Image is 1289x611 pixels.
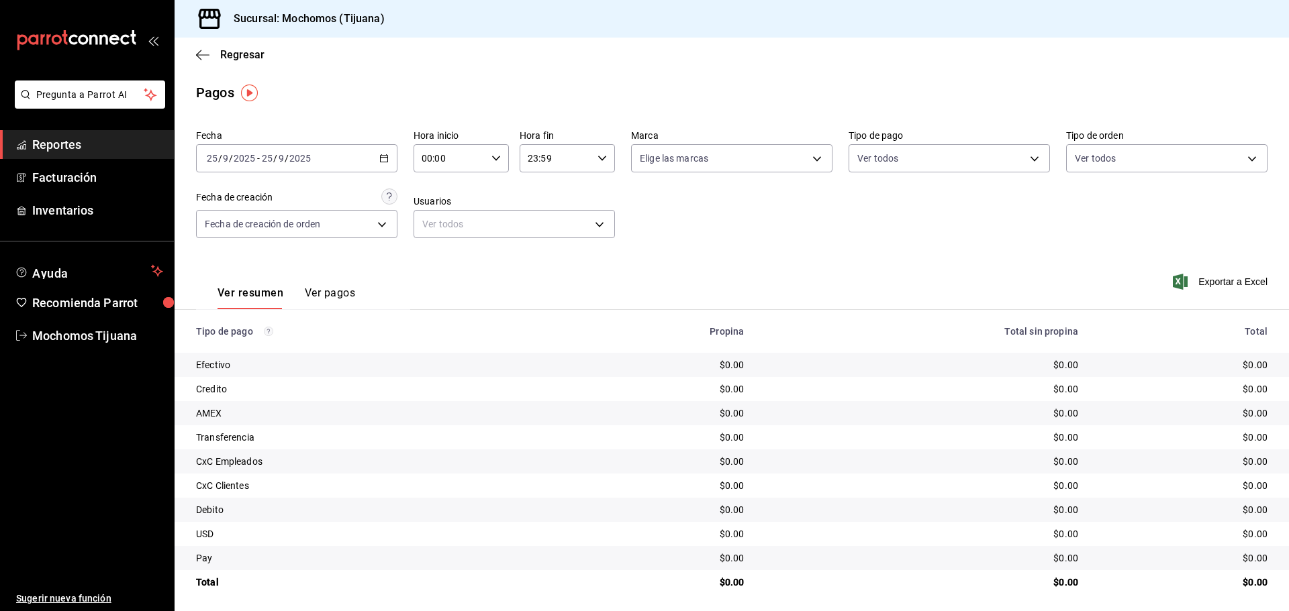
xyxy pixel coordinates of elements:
[196,48,265,61] button: Regresar
[196,575,548,589] div: Total
[1100,527,1268,541] div: $0.00
[765,575,1078,589] div: $0.00
[765,527,1078,541] div: $0.00
[32,327,163,345] span: Mochomos Tijuana
[9,97,165,111] a: Pregunta a Parrot AI
[1100,358,1268,372] div: $0.00
[1100,503,1268,516] div: $0.00
[206,153,218,164] input: --
[640,152,708,165] span: Elige las marcas
[223,11,385,27] h3: Sucursal: Mochomos (Tijuana)
[765,503,1078,516] div: $0.00
[1100,431,1268,444] div: $0.00
[569,431,744,444] div: $0.00
[1066,131,1268,140] label: Tipo de orden
[32,135,163,154] span: Reportes
[196,503,548,516] div: Debito
[569,527,744,541] div: $0.00
[196,358,548,372] div: Efectivo
[765,382,1078,396] div: $0.00
[261,153,273,164] input: --
[229,153,233,164] span: /
[264,327,273,336] svg: Los pagos realizados con Pay y otras terminales son montos brutos.
[222,153,229,164] input: --
[631,131,832,140] label: Marca
[196,82,234,103] div: Pagos
[414,197,615,206] label: Usuarios
[1100,406,1268,420] div: $0.00
[765,326,1078,337] div: Total sin propina
[765,406,1078,420] div: $0.00
[16,592,163,606] span: Sugerir nueva función
[32,201,163,219] span: Inventarios
[196,406,548,420] div: AMEX
[569,406,744,420] div: $0.00
[278,153,285,164] input: --
[196,527,548,541] div: USD
[569,503,744,516] div: $0.00
[414,131,509,140] label: Hora inicio
[765,358,1078,372] div: $0.00
[36,88,144,102] span: Pregunta a Parrot AI
[305,286,355,309] button: Ver pagos
[32,263,146,279] span: Ayuda
[218,286,283,309] button: Ver resumen
[1100,575,1268,589] div: $0.00
[857,152,898,165] span: Ver todos
[196,326,548,337] div: Tipo de pago
[196,551,548,565] div: Pay
[285,153,289,164] span: /
[32,294,163,312] span: Recomienda Parrot
[196,455,548,468] div: CxC Empleados
[569,551,744,565] div: $0.00
[289,153,312,164] input: ----
[414,210,615,238] div: Ver todos
[196,131,397,140] label: Fecha
[1100,551,1268,565] div: $0.00
[569,575,744,589] div: $0.00
[257,153,260,164] span: -
[849,131,1050,140] label: Tipo de pago
[1075,152,1116,165] span: Ver todos
[569,382,744,396] div: $0.00
[765,431,1078,444] div: $0.00
[233,153,256,164] input: ----
[765,479,1078,492] div: $0.00
[15,80,165,109] button: Pregunta a Parrot AI
[205,217,320,231] span: Fecha de creación de orden
[196,382,548,396] div: Credito
[1100,326,1268,337] div: Total
[32,168,163,186] span: Facturación
[569,479,744,492] div: $0.00
[569,326,744,337] div: Propina
[1100,382,1268,396] div: $0.00
[218,286,355,309] div: navigation tabs
[220,48,265,61] span: Regresar
[569,358,744,372] div: $0.00
[569,455,744,468] div: $0.00
[520,131,615,140] label: Hora fin
[241,85,258,101] img: Tooltip marker
[148,35,158,46] button: open_drawer_menu
[1100,455,1268,468] div: $0.00
[765,455,1078,468] div: $0.00
[273,153,277,164] span: /
[196,190,273,205] div: Fecha de creación
[765,551,1078,565] div: $0.00
[1100,479,1268,492] div: $0.00
[218,153,222,164] span: /
[196,479,548,492] div: CxC Clientes
[1176,274,1268,290] button: Exportar a Excel
[196,431,548,444] div: Transferencia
